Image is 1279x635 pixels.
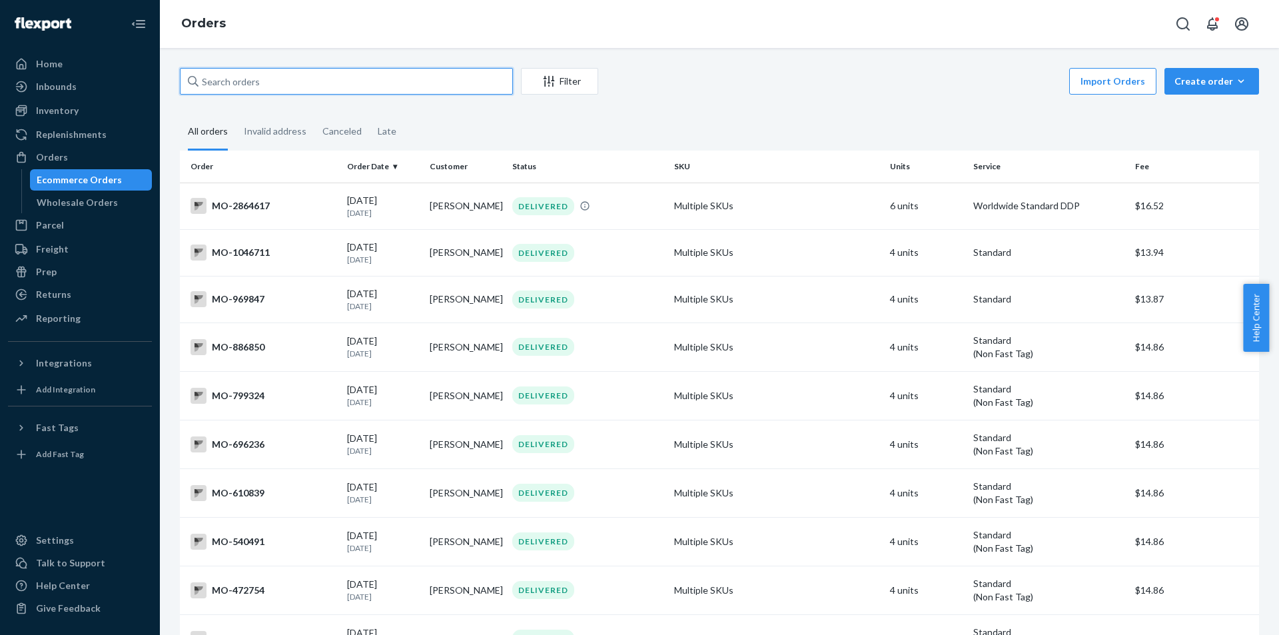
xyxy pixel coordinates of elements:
[30,169,153,191] a: Ecommerce Orders
[8,352,152,374] button: Integrations
[973,382,1124,396] p: Standard
[8,417,152,438] button: Fast Tags
[1243,284,1269,352] button: Help Center
[885,371,967,420] td: 4 units
[1130,371,1259,420] td: $14.86
[347,432,419,456] div: [DATE]
[171,5,236,43] ol: breadcrumbs
[322,114,362,149] div: Canceled
[191,436,336,452] div: MO-696236
[885,420,967,468] td: 4 units
[347,494,419,505] p: [DATE]
[1130,322,1259,371] td: $14.86
[8,379,152,400] a: Add Integration
[8,147,152,168] a: Orders
[180,68,513,95] input: Search orders
[36,128,107,141] div: Replenishments
[36,151,68,164] div: Orders
[191,582,336,598] div: MO-472754
[968,151,1130,183] th: Service
[191,534,336,550] div: MO-540491
[8,215,152,236] a: Parcel
[669,322,885,371] td: Multiple SKUs
[37,173,122,187] div: Ecommerce Orders
[191,388,336,404] div: MO-799324
[424,371,507,420] td: [PERSON_NAME]
[36,57,63,71] div: Home
[885,183,967,229] td: 6 units
[36,356,92,370] div: Integrations
[1130,517,1259,566] td: $14.86
[885,468,967,517] td: 4 units
[347,241,419,265] div: [DATE]
[1130,420,1259,468] td: $14.86
[36,288,71,301] div: Returns
[521,68,598,95] button: Filter
[347,301,419,312] p: [DATE]
[669,371,885,420] td: Multiple SKUs
[424,566,507,614] td: [PERSON_NAME]
[191,339,336,355] div: MO-886850
[36,534,74,547] div: Settings
[973,396,1124,409] div: (Non Fast Tag)
[378,114,396,149] div: Late
[973,542,1124,555] div: (Non Fast Tag)
[973,199,1124,213] p: Worldwide Standard DDP
[1174,75,1249,88] div: Create order
[8,239,152,260] a: Freight
[188,114,228,151] div: All orders
[973,431,1124,444] p: Standard
[669,183,885,229] td: Multiple SKUs
[1130,229,1259,276] td: $13.94
[347,396,419,408] p: [DATE]
[8,444,152,465] a: Add Fast Tag
[36,265,57,279] div: Prep
[885,229,967,276] td: 4 units
[424,322,507,371] td: [PERSON_NAME]
[424,468,507,517] td: [PERSON_NAME]
[36,602,101,615] div: Give Feedback
[512,435,574,453] div: DELIVERED
[8,530,152,551] a: Settings
[973,293,1124,306] p: Standard
[669,420,885,468] td: Multiple SKUs
[1228,11,1255,37] button: Open account menu
[15,17,71,31] img: Flexport logo
[191,198,336,214] div: MO-2864617
[347,194,419,219] div: [DATE]
[424,276,507,322] td: [PERSON_NAME]
[8,124,152,145] a: Replenishments
[8,284,152,305] a: Returns
[8,552,152,574] a: Talk to Support
[669,276,885,322] td: Multiple SKUs
[885,517,967,566] td: 4 units
[36,243,69,256] div: Freight
[347,529,419,554] div: [DATE]
[1130,151,1259,183] th: Fee
[669,566,885,614] td: Multiple SKUs
[1199,11,1226,37] button: Open notifications
[973,493,1124,506] div: (Non Fast Tag)
[973,347,1124,360] div: (Non Fast Tag)
[36,579,90,592] div: Help Center
[424,183,507,229] td: [PERSON_NAME]
[8,100,152,121] a: Inventory
[1130,468,1259,517] td: $14.86
[191,245,336,261] div: MO-1046711
[347,578,419,602] div: [DATE]
[125,11,152,37] button: Close Navigation
[669,517,885,566] td: Multiple SKUs
[512,244,574,262] div: DELIVERED
[424,517,507,566] td: [PERSON_NAME]
[973,334,1124,347] p: Standard
[430,161,502,172] div: Customer
[669,229,885,276] td: Multiple SKUs
[191,485,336,501] div: MO-610839
[347,334,419,359] div: [DATE]
[244,114,306,149] div: Invalid address
[347,287,419,312] div: [DATE]
[512,291,574,309] div: DELIVERED
[347,542,419,554] p: [DATE]
[347,591,419,602] p: [DATE]
[973,246,1124,259] p: Standard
